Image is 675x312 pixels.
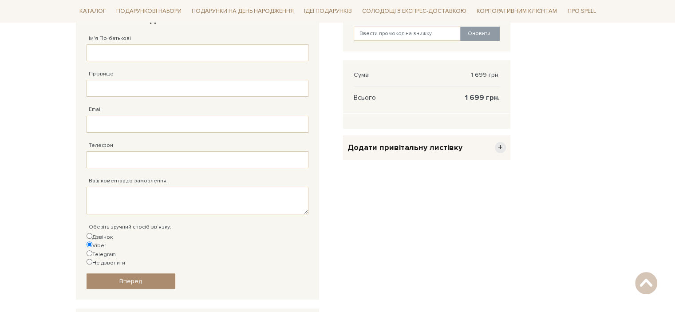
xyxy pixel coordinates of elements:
[354,27,461,41] input: Ввести промокод на знижку
[89,106,102,114] label: Email
[87,250,116,259] label: Telegram
[188,4,297,18] span: Подарунки на День народження
[87,259,92,265] input: Не дзвонити
[354,94,376,102] span: Всього
[89,177,168,185] label: Ваш коментар до замовлення.
[76,4,110,18] span: Каталог
[89,223,171,231] label: Оберіть зручний спосіб зв`язку:
[359,4,470,19] a: Солодощі з експрес-доставкою
[89,142,113,150] label: Телефон
[495,142,506,153] span: +
[473,4,561,19] a: Корпоративним клієнтам
[347,142,462,153] span: Додати привітальну листівку
[89,70,114,78] label: Прізвище
[87,241,92,247] input: Viber
[354,71,369,79] span: Сума
[87,233,113,241] label: Дзвінок
[300,4,355,18] span: Ідеї подарунків
[87,241,106,250] label: Viber
[471,71,500,79] span: 1 699 грн.
[87,259,125,267] label: Не дзвонити
[87,233,92,239] input: Дзвінок
[89,35,131,43] label: Ім'я По-батькові
[564,4,599,18] span: Про Spell
[87,250,92,256] input: Telegram
[460,27,500,41] button: Оновити
[465,94,500,102] span: 1 699 грн.
[119,277,142,285] span: Вперед
[113,4,185,18] span: Подарункові набори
